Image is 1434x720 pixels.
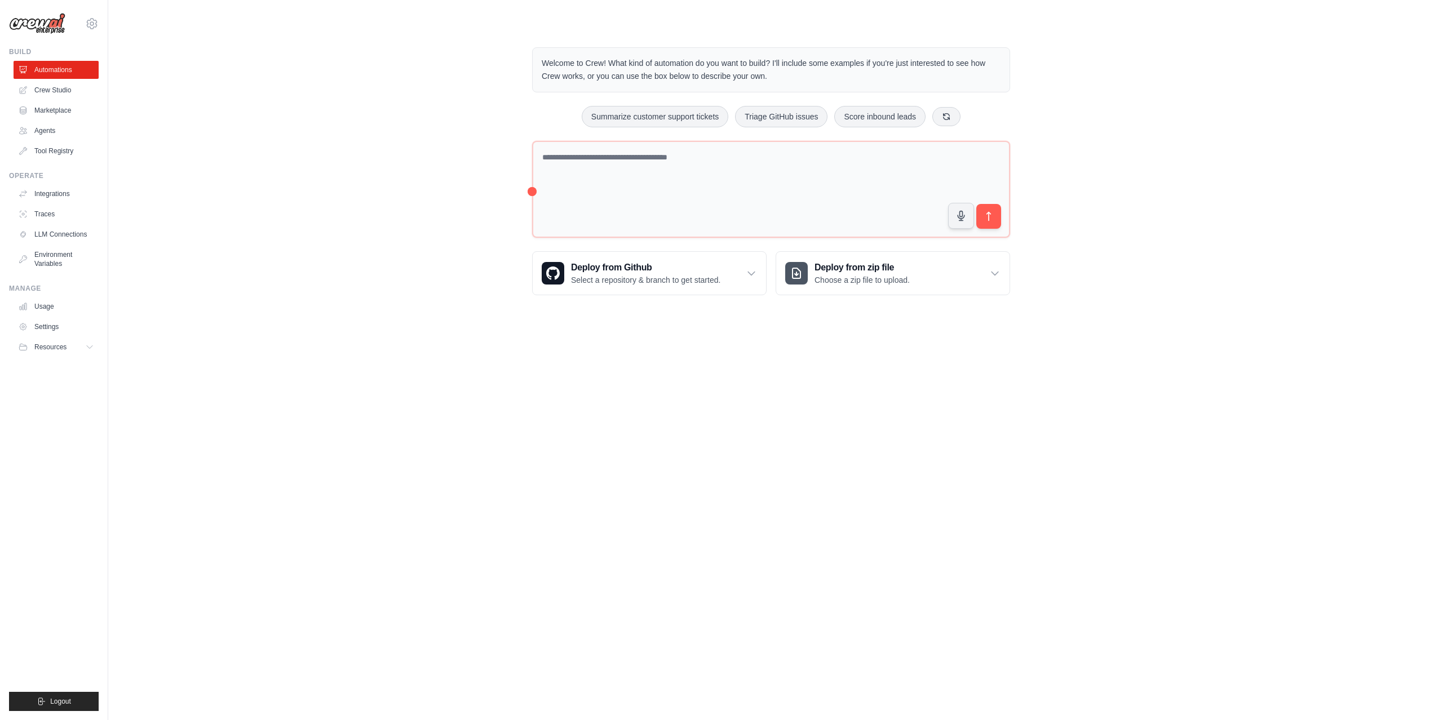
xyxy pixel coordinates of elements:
[14,61,99,79] a: Automations
[571,261,720,274] h3: Deploy from Github
[14,142,99,160] a: Tool Registry
[834,106,926,127] button: Score inbound leads
[9,284,99,293] div: Manage
[735,106,827,127] button: Triage GitHub issues
[14,297,99,315] a: Usage
[50,697,71,706] span: Logout
[14,338,99,356] button: Resources
[14,246,99,273] a: Environment Variables
[14,318,99,336] a: Settings
[14,122,99,140] a: Agents
[9,692,99,711] button: Logout
[14,205,99,223] a: Traces
[815,261,910,274] h3: Deploy from zip file
[14,101,99,119] a: Marketplace
[582,106,728,127] button: Summarize customer support tickets
[34,343,67,352] span: Resources
[815,274,910,286] p: Choose a zip file to upload.
[542,57,1001,83] p: Welcome to Crew! What kind of automation do you want to build? I'll include some examples if you'...
[14,225,99,243] a: LLM Connections
[14,185,99,203] a: Integrations
[9,47,99,56] div: Build
[571,274,720,286] p: Select a repository & branch to get started.
[9,171,99,180] div: Operate
[14,81,99,99] a: Crew Studio
[9,13,65,34] img: Logo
